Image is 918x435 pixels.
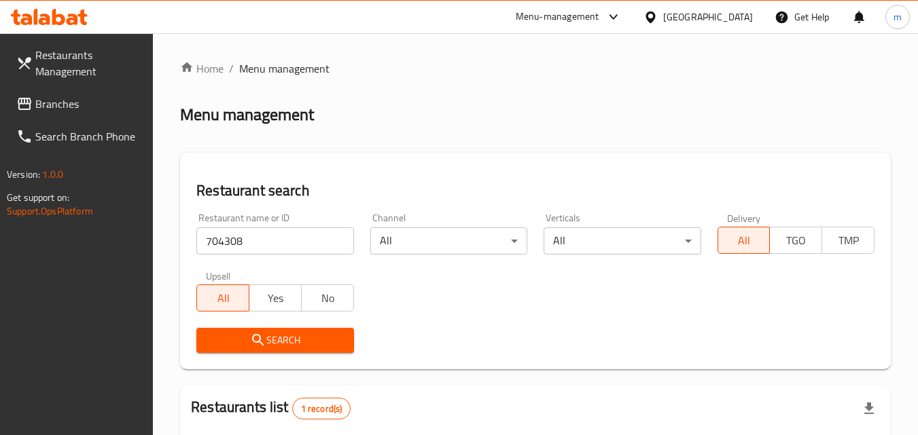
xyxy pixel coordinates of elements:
button: All [718,227,771,254]
span: TGO [775,231,817,250]
span: Branches [35,96,143,112]
div: Menu-management [516,9,599,25]
a: Search Branch Phone [5,120,154,153]
div: All [370,227,527,254]
button: TGO [769,227,822,254]
button: All [196,284,249,311]
span: Search Branch Phone [35,128,143,145]
a: Home [180,60,224,77]
a: Branches [5,88,154,120]
span: All [724,231,765,250]
input: Search for restaurant name or ID.. [196,227,353,254]
span: Menu management [239,60,330,77]
label: Upsell [206,271,231,280]
li: / [229,60,234,77]
h2: Menu management [180,104,314,126]
h2: Restaurants list [191,397,351,419]
div: Export file [853,392,885,425]
div: Total records count [292,398,351,419]
span: 1 record(s) [293,402,351,415]
span: m [894,10,902,24]
nav: breadcrumb [180,60,891,77]
button: Yes [249,284,302,311]
a: Restaurants Management [5,39,154,88]
span: TMP [828,231,869,250]
label: Delivery [727,213,761,223]
button: Search [196,328,353,353]
a: Support.OpsPlatform [7,202,93,220]
button: TMP [822,227,875,254]
div: [GEOGRAPHIC_DATA] [663,10,753,24]
span: All [202,288,244,308]
span: Get support on: [7,189,69,206]
div: All [544,227,701,254]
span: Version: [7,166,40,183]
span: Yes [255,288,296,308]
h2: Restaurant search [196,181,875,201]
span: Restaurants Management [35,47,143,79]
button: No [301,284,354,311]
span: 1.0.0 [42,166,63,183]
span: No [307,288,349,308]
span: Search [207,332,342,349]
